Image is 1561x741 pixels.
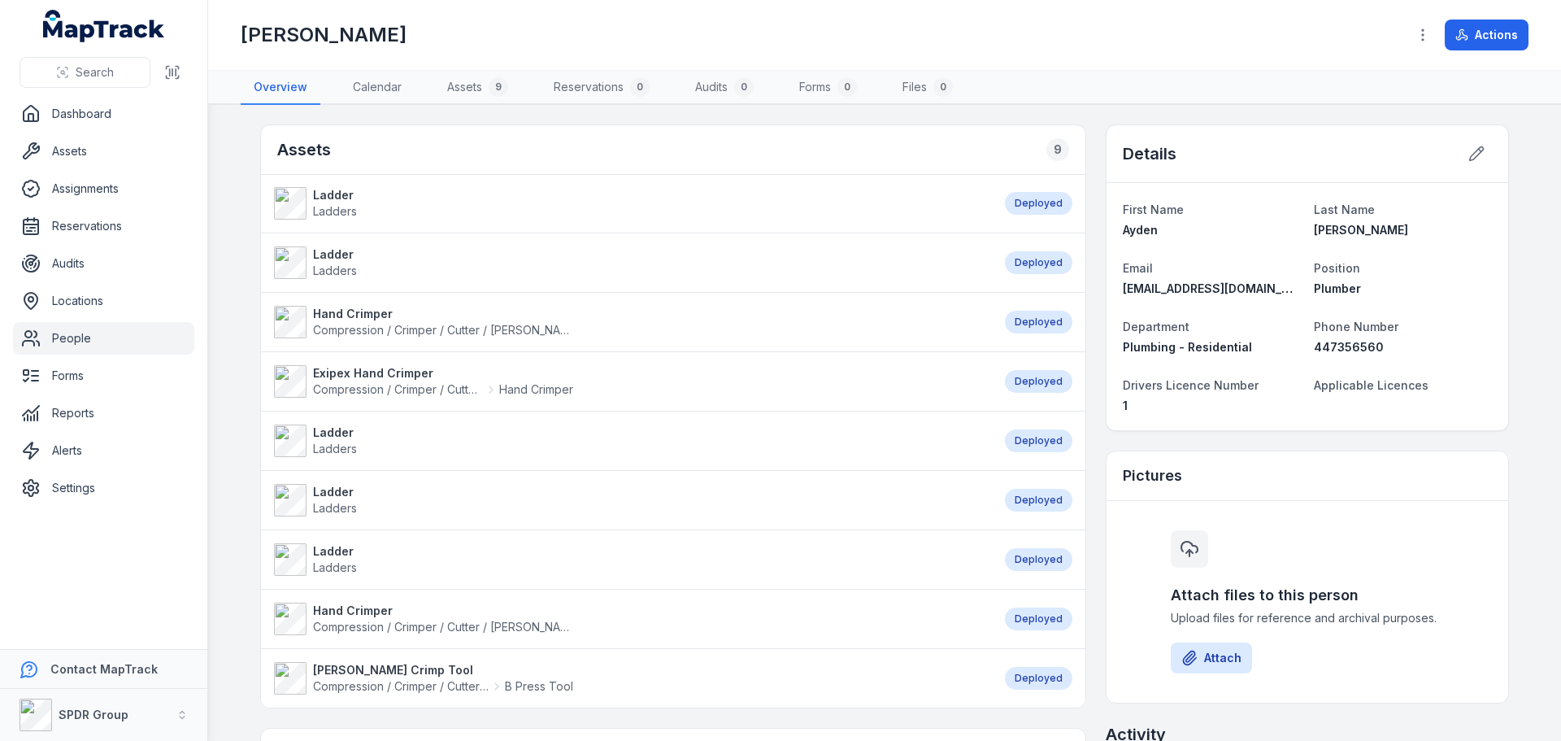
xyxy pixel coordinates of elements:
[1123,378,1259,392] span: Drivers Licence Number
[1314,281,1361,295] span: Plumber
[1005,667,1072,690] div: Deployed
[434,71,521,105] a: Assets9
[889,71,966,105] a: Files0
[43,10,165,42] a: MapTrack
[241,22,407,48] h1: [PERSON_NAME]
[1314,320,1398,333] span: Phone Number
[313,306,573,322] strong: Hand Crimper
[1445,20,1528,50] button: Actions
[274,603,989,635] a: Hand CrimperCompression / Crimper / Cutter / [PERSON_NAME]
[277,138,331,161] h2: Assets
[13,172,194,205] a: Assignments
[313,425,357,441] strong: Ladder
[13,210,194,242] a: Reservations
[1005,608,1072,630] div: Deployed
[76,64,114,81] span: Search
[274,484,989,517] a: LadderLadders
[1005,489,1072,512] div: Deployed
[541,71,663,105] a: Reservations0
[13,434,194,467] a: Alerts
[313,543,357,560] strong: Ladder
[313,603,573,619] strong: Hand Crimper
[682,71,767,105] a: Audits0
[274,306,989,338] a: Hand CrimperCompression / Crimper / Cutter / [PERSON_NAME]
[1123,281,1319,295] span: [EMAIL_ADDRESS][DOMAIN_NAME]
[59,708,128,721] strong: SPDR Group
[1314,261,1360,275] span: Position
[313,323,581,337] span: Compression / Crimper / Cutter / [PERSON_NAME]
[13,360,194,392] a: Forms
[1123,203,1184,216] span: First Name
[313,442,357,455] span: Ladders
[50,662,158,676] strong: Contact MapTrack
[13,472,194,504] a: Settings
[1314,340,1384,354] span: 447356560
[1123,142,1176,165] h2: Details
[1171,610,1444,626] span: Upload files for reference and archival purposes.
[786,71,870,105] a: Forms0
[313,501,357,515] span: Ladders
[734,77,754,97] div: 0
[1005,548,1072,571] div: Deployed
[1314,378,1428,392] span: Applicable Licences
[274,662,989,695] a: [PERSON_NAME] Crimp ToolCompression / Crimper / Cutter / [PERSON_NAME]B Press Tool
[489,77,508,97] div: 9
[499,381,573,398] span: Hand Crimper
[313,484,357,500] strong: Ladder
[274,365,989,398] a: Exipex Hand CrimperCompression / Crimper / Cutter / [PERSON_NAME]Hand Crimper
[313,365,573,381] strong: Exipex Hand Crimper
[313,246,357,263] strong: Ladder
[1123,261,1153,275] span: Email
[13,322,194,355] a: People
[1005,370,1072,393] div: Deployed
[1314,203,1375,216] span: Last Name
[1171,584,1444,607] h3: Attach files to this person
[313,264,357,277] span: Ladders
[1046,138,1069,161] div: 9
[1005,192,1072,215] div: Deployed
[13,397,194,429] a: Reports
[13,135,194,168] a: Assets
[274,425,989,457] a: LadderLadders
[313,662,573,678] strong: [PERSON_NAME] Crimp Tool
[20,57,150,88] button: Search
[1314,223,1408,237] span: [PERSON_NAME]
[505,678,573,695] span: B Press Tool
[1123,223,1158,237] span: Ayden
[241,71,320,105] a: Overview
[1005,311,1072,333] div: Deployed
[1123,464,1182,487] h3: Pictures
[1171,643,1252,673] button: Attach
[313,204,357,218] span: Ladders
[313,187,357,203] strong: Ladder
[1123,399,1128,412] span: 1
[274,246,989,279] a: LadderLadders
[313,620,581,634] span: Compression / Crimper / Cutter / [PERSON_NAME]
[837,77,857,97] div: 0
[13,98,194,130] a: Dashboard
[274,187,989,220] a: LadderLadders
[313,381,483,398] span: Compression / Crimper / Cutter / [PERSON_NAME]
[13,285,194,317] a: Locations
[274,543,989,576] a: LadderLadders
[13,247,194,280] a: Audits
[1005,251,1072,274] div: Deployed
[1123,340,1252,354] span: Plumbing - Residential
[630,77,650,97] div: 0
[1005,429,1072,452] div: Deployed
[340,71,415,105] a: Calendar
[933,77,953,97] div: 0
[1123,320,1189,333] span: Department
[313,560,357,574] span: Ladders
[313,678,489,695] span: Compression / Crimper / Cutter / [PERSON_NAME]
